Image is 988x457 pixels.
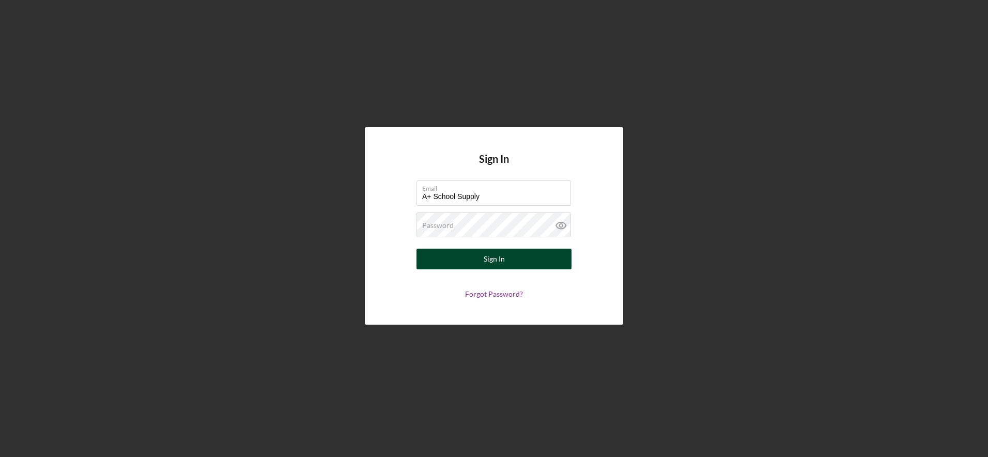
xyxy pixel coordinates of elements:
[484,249,505,269] div: Sign In
[479,153,509,180] h4: Sign In
[422,181,571,192] label: Email
[416,249,572,269] button: Sign In
[465,290,523,298] a: Forgot Password?
[422,221,454,230] label: Password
